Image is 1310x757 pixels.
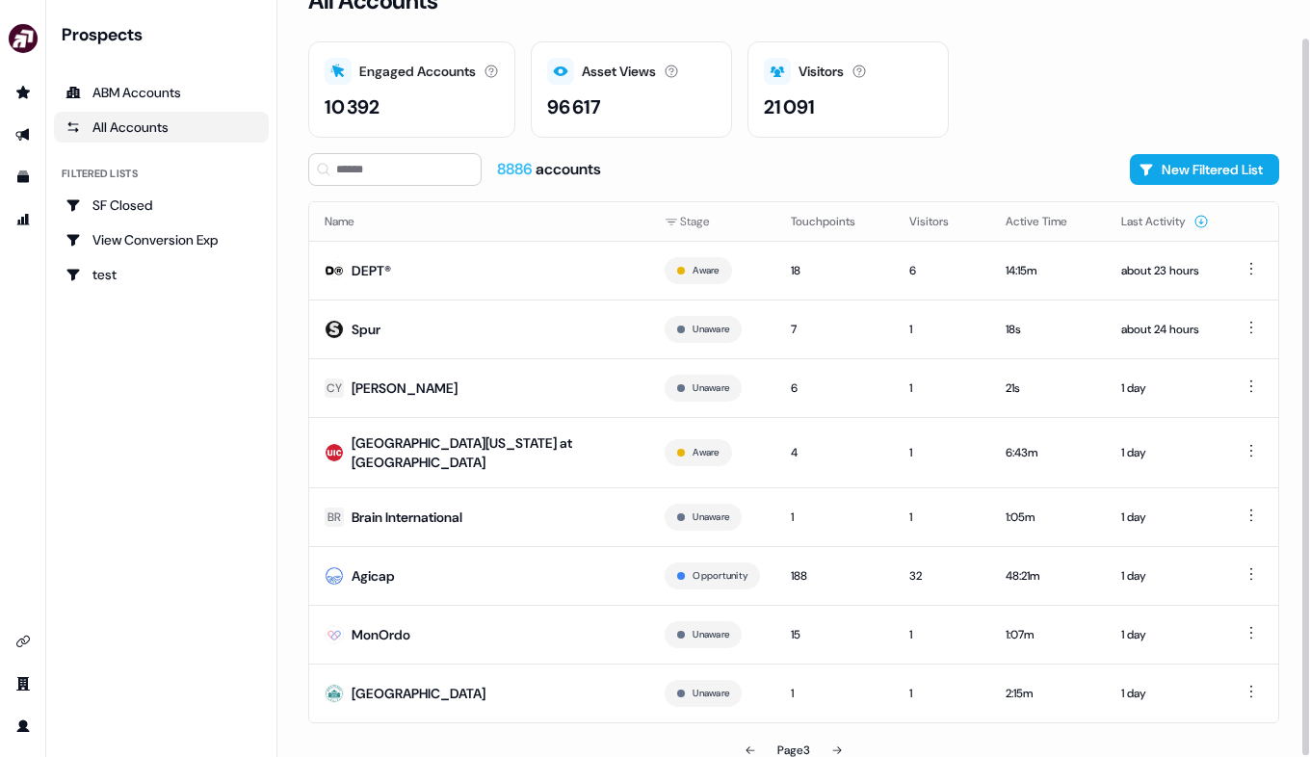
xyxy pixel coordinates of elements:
div: 18 [791,261,878,280]
button: Visitors [909,204,972,239]
div: 1 day [1121,378,1209,398]
div: Spur [352,320,380,339]
button: Unaware [693,379,729,397]
div: 21 091 [764,92,815,121]
div: 1 day [1121,684,1209,703]
a: ABM Accounts [54,77,269,108]
button: Active Time [1006,204,1090,239]
div: 1 [909,625,975,644]
div: Engaged Accounts [359,62,476,82]
div: [GEOGRAPHIC_DATA] [352,684,485,703]
button: Last Activity [1121,204,1209,239]
a: Go to attribution [8,204,39,235]
div: 1 [909,684,975,703]
div: Visitors [799,62,844,82]
a: Go to templates [8,162,39,193]
div: 1 [791,684,878,703]
a: Go to SF Closed [54,190,269,221]
div: 21s [1006,378,1090,398]
a: Go to team [8,668,39,699]
div: SF Closed [65,196,257,215]
div: Prospects [62,23,269,46]
div: 1:07m [1006,625,1090,644]
div: 14:15m [1006,261,1090,280]
div: 4 [791,443,878,462]
div: 188 [791,566,878,586]
button: Touchpoints [791,204,878,239]
div: accounts [497,159,601,180]
div: [GEOGRAPHIC_DATA][US_STATE] at [GEOGRAPHIC_DATA] [352,433,634,472]
div: 1 day [1121,508,1209,527]
span: 8886 [497,159,536,179]
button: New Filtered List [1130,154,1279,185]
a: Go to prospects [8,77,39,108]
button: Unaware [693,509,729,526]
div: All Accounts [65,117,257,137]
button: Unaware [693,626,729,643]
a: Go to test [54,259,269,290]
div: test [65,265,257,284]
button: Aware [693,262,719,279]
div: 48:21m [1006,566,1090,586]
div: Agicap [352,566,395,586]
a: All accounts [54,112,269,143]
div: 1 day [1121,625,1209,644]
div: DEPT® [352,261,391,280]
div: 7 [791,320,878,339]
a: Go to integrations [8,626,39,657]
div: ABM Accounts [65,83,257,102]
a: Go to View Conversion Exp [54,224,269,255]
div: about 23 hours [1121,261,1209,280]
div: 1 [791,508,878,527]
div: 10 392 [325,92,380,121]
div: CY [327,378,342,398]
div: Filtered lists [62,166,138,182]
button: Unaware [693,685,729,702]
div: 1 [909,378,975,398]
div: 6 [909,261,975,280]
div: Stage [665,212,760,231]
div: 96 617 [547,92,601,121]
div: Brain International [352,508,462,527]
div: Asset Views [582,62,656,82]
div: 2:15m [1006,684,1090,703]
div: 18s [1006,320,1090,339]
div: [PERSON_NAME] [352,378,458,398]
a: Go to outbound experience [8,119,39,150]
button: Unaware [693,321,729,338]
div: MonOrdo [352,625,410,644]
div: 1 [909,443,975,462]
button: Opportunity [693,567,747,585]
div: 15 [791,625,878,644]
div: 1 [909,508,975,527]
div: 6:43m [1006,443,1090,462]
div: 32 [909,566,975,586]
th: Name [309,202,649,241]
div: 1 [909,320,975,339]
div: BR [327,508,341,527]
div: about 24 hours [1121,320,1209,339]
div: 1 day [1121,443,1209,462]
div: View Conversion Exp [65,230,257,249]
button: Aware [693,444,719,461]
div: 1 day [1121,566,1209,586]
div: 1:05m [1006,508,1090,527]
div: 6 [791,378,878,398]
a: Go to profile [8,711,39,742]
